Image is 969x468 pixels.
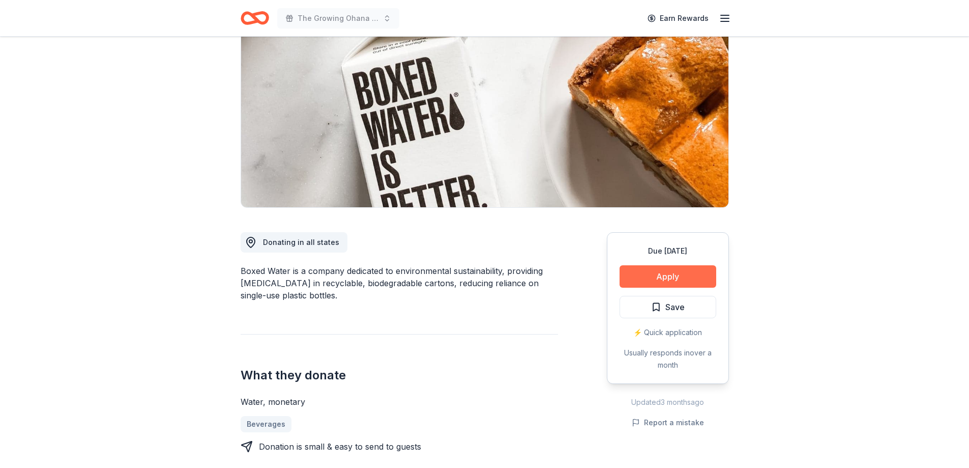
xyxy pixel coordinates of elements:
[241,6,269,30] a: Home
[665,300,685,314] span: Save
[607,396,729,408] div: Updated 3 months ago
[241,416,291,432] a: Beverages
[241,13,728,207] img: Image for Boxed Water
[259,441,421,453] div: Donation is small & easy to send to guests
[620,265,716,288] button: Apply
[277,8,399,29] button: The Growing Ohana Fundraiser Gala
[298,12,379,24] span: The Growing Ohana Fundraiser Gala
[241,396,558,408] div: Water, monetary
[241,265,558,301] div: Boxed Water is a company dedicated to environmental sustainability, providing [MEDICAL_DATA] in r...
[632,417,704,429] button: Report a mistake
[641,9,715,27] a: Earn Rewards
[241,367,558,383] h2: What they donate
[620,326,716,339] div: ⚡️ Quick application
[263,238,339,246] span: Donating in all states
[620,347,716,371] div: Usually responds in over a month
[620,245,716,257] div: Due [DATE]
[620,296,716,318] button: Save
